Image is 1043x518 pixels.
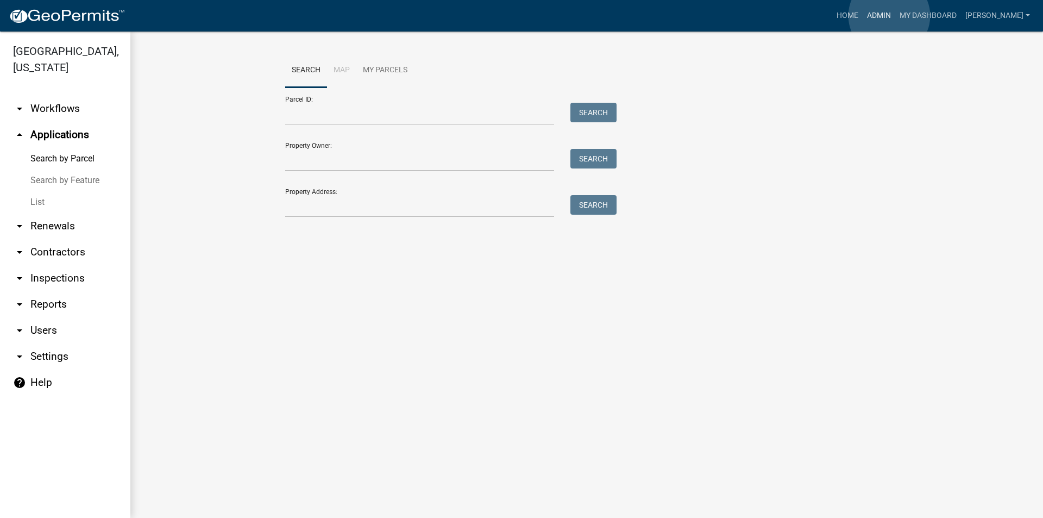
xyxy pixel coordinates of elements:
i: arrow_drop_down [13,350,26,363]
i: arrow_drop_up [13,128,26,141]
a: My Parcels [356,53,414,88]
i: arrow_drop_down [13,324,26,337]
a: Search [285,53,327,88]
i: arrow_drop_down [13,246,26,259]
a: [PERSON_NAME] [961,5,1034,26]
i: arrow_drop_down [13,220,26,233]
i: arrow_drop_down [13,298,26,311]
i: arrow_drop_down [13,272,26,285]
button: Search [570,149,617,168]
a: My Dashboard [895,5,961,26]
a: Admin [863,5,895,26]
button: Search [570,103,617,122]
i: arrow_drop_down [13,102,26,115]
button: Search [570,195,617,215]
a: Home [832,5,863,26]
i: help [13,376,26,389]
